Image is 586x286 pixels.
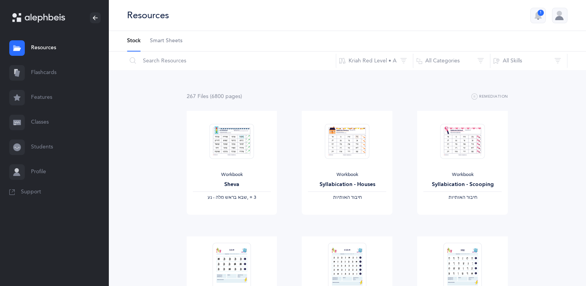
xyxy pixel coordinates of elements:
span: Support [21,188,41,196]
span: ‫שבא בראש מלה - נע‬ [207,195,247,200]
span: (6800 page ) [210,93,242,100]
div: Syllabication - Houses [308,181,386,189]
img: Syllabication-Workbook-Level-1-EN_Red_Houses_thumbnail_1741114032.png [325,124,369,159]
button: All Skills [490,52,567,70]
div: Resources [127,9,169,22]
div: Syllabication - Scooping [423,181,502,189]
span: s [238,93,241,100]
button: 1 [530,8,546,23]
span: s [206,93,208,100]
div: Workbook [193,172,271,178]
span: Smart Sheets [150,37,182,45]
div: Sheva [193,181,271,189]
input: Search Resources [127,52,336,70]
button: All Categories [413,52,490,70]
div: 1 [538,10,544,16]
span: 267 File [187,93,208,100]
div: Workbook [308,172,386,178]
button: Remediation [471,92,508,102]
span: ‫חיבור האותיות‬ [448,195,477,200]
img: Syllabication-Workbook-Level-1-EN_Red_Scooping_thumbnail_1741114434.png [440,124,485,159]
span: ‫חיבור האותיות‬ [333,195,361,200]
button: Kriah Red Level • A [336,52,413,70]
div: Workbook [423,172,502,178]
div: ‪, + 3‬ [193,195,271,201]
img: Sheva-Workbook-Red_EN_thumbnail_1754012358.png [210,124,254,159]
